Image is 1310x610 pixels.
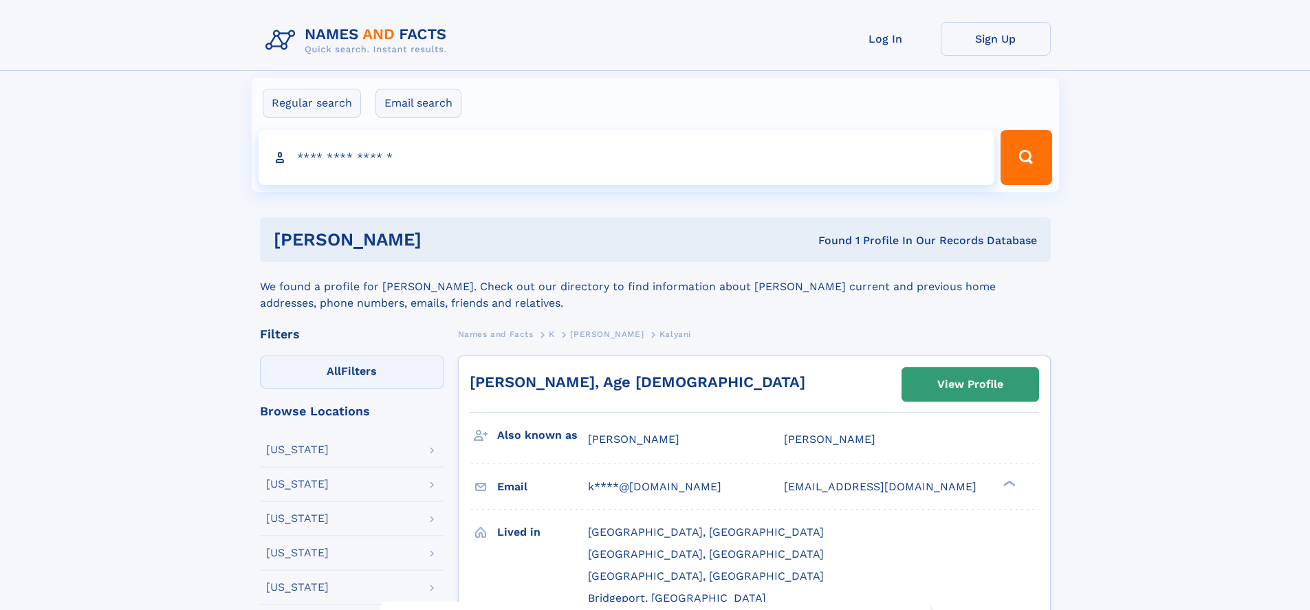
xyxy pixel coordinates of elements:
[458,325,534,342] a: Names and Facts
[1001,130,1051,185] button: Search Button
[259,130,995,185] input: search input
[263,89,361,118] label: Regular search
[266,547,329,558] div: [US_STATE]
[831,22,941,56] a: Log In
[266,479,329,490] div: [US_STATE]
[1000,479,1016,488] div: ❯
[620,233,1037,248] div: Found 1 Profile In Our Records Database
[941,22,1051,56] a: Sign Up
[937,369,1003,400] div: View Profile
[570,325,644,342] a: [PERSON_NAME]
[260,405,444,417] div: Browse Locations
[470,373,805,391] a: [PERSON_NAME], Age [DEMOGRAPHIC_DATA]
[274,231,620,248] h1: [PERSON_NAME]
[327,364,341,378] span: All
[260,356,444,389] label: Filters
[588,433,679,446] span: [PERSON_NAME]
[497,521,588,544] h3: Lived in
[588,525,824,538] span: [GEOGRAPHIC_DATA], [GEOGRAPHIC_DATA]
[588,547,824,560] span: [GEOGRAPHIC_DATA], [GEOGRAPHIC_DATA]
[588,569,824,582] span: [GEOGRAPHIC_DATA], [GEOGRAPHIC_DATA]
[497,475,588,499] h3: Email
[784,433,875,446] span: [PERSON_NAME]
[266,444,329,455] div: [US_STATE]
[588,591,766,604] span: Bridgeport, [GEOGRAPHIC_DATA]
[260,328,444,340] div: Filters
[902,368,1038,401] a: View Profile
[549,325,555,342] a: K
[260,22,458,59] img: Logo Names and Facts
[784,480,976,493] span: [EMAIL_ADDRESS][DOMAIN_NAME]
[266,513,329,524] div: [US_STATE]
[659,329,691,339] span: Kalyani
[266,582,329,593] div: [US_STATE]
[375,89,461,118] label: Email search
[260,262,1051,312] div: We found a profile for [PERSON_NAME]. Check out our directory to find information about [PERSON_N...
[497,424,588,447] h3: Also known as
[549,329,555,339] span: K
[570,329,644,339] span: [PERSON_NAME]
